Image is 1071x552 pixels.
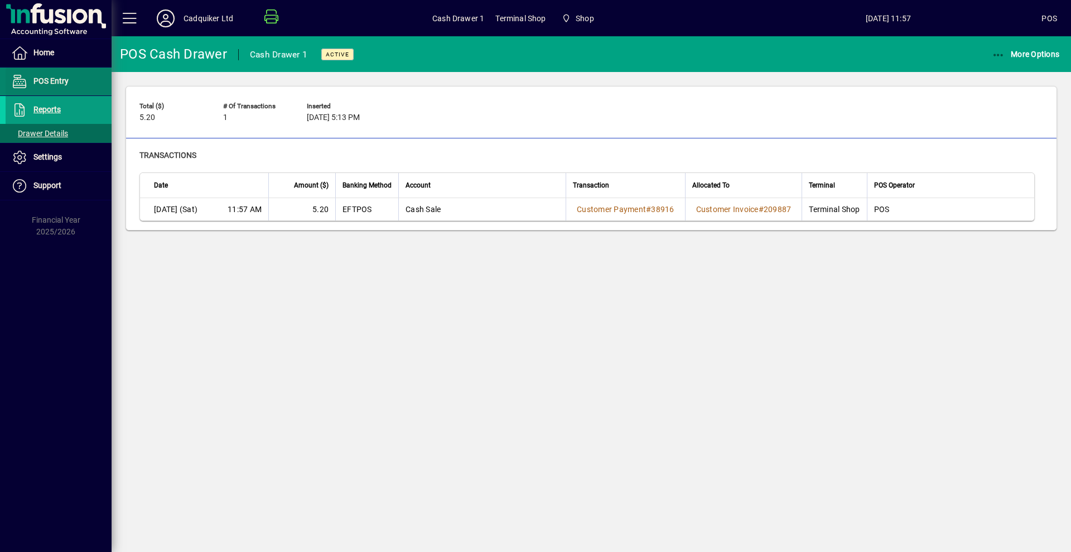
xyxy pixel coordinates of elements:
span: Banking Method [342,179,392,191]
a: Customer Invoice#209887 [692,203,795,215]
span: Shop [557,8,599,28]
span: # [759,205,764,214]
span: 1 [223,113,228,122]
span: More Options [992,50,1060,59]
span: 38916 [651,205,674,214]
span: Transaction [573,179,609,191]
span: # [646,205,651,214]
span: POS Operator [874,179,915,191]
span: Reports [33,105,61,114]
span: Support [33,181,61,190]
span: Cash Drawer 1 [432,9,484,27]
span: # of Transactions [223,103,290,110]
span: Allocated To [692,179,730,191]
span: Settings [33,152,62,161]
div: POS [1041,9,1057,27]
span: [DATE] (Sat) [154,204,197,215]
span: Transactions [139,151,196,160]
div: Cash Drawer 1 [250,46,307,64]
span: [DATE] 5:13 PM [307,113,360,122]
td: EFTPOS [335,198,398,220]
span: Drawer Details [11,129,68,138]
a: Support [6,172,112,200]
button: Profile [148,8,184,28]
span: Date [154,179,168,191]
button: More Options [989,44,1063,64]
span: Terminal [809,179,835,191]
td: Terminal Shop [802,198,866,220]
span: Customer Invoice [696,205,759,214]
span: Home [33,48,54,57]
span: Amount ($) [294,179,329,191]
a: Home [6,39,112,67]
span: Total ($) [139,103,206,110]
span: Active [326,51,349,58]
div: Cadquiker Ltd [184,9,233,27]
span: 5.20 [139,113,155,122]
a: Drawer Details [6,124,112,143]
a: POS Entry [6,68,112,95]
span: POS Entry [33,76,69,85]
span: Inserted [307,103,374,110]
span: [DATE] 11:57 [735,9,1041,27]
span: Account [406,179,431,191]
span: Customer Payment [577,205,646,214]
td: 5.20 [268,198,335,220]
span: 209887 [764,205,792,214]
span: Shop [576,9,594,27]
span: Terminal Shop [495,9,546,27]
td: Cash Sale [398,198,566,220]
div: POS Cash Drawer [120,45,227,63]
a: Customer Payment#38916 [573,203,678,215]
a: Settings [6,143,112,171]
span: 11:57 AM [228,204,262,215]
td: POS [867,198,1034,220]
